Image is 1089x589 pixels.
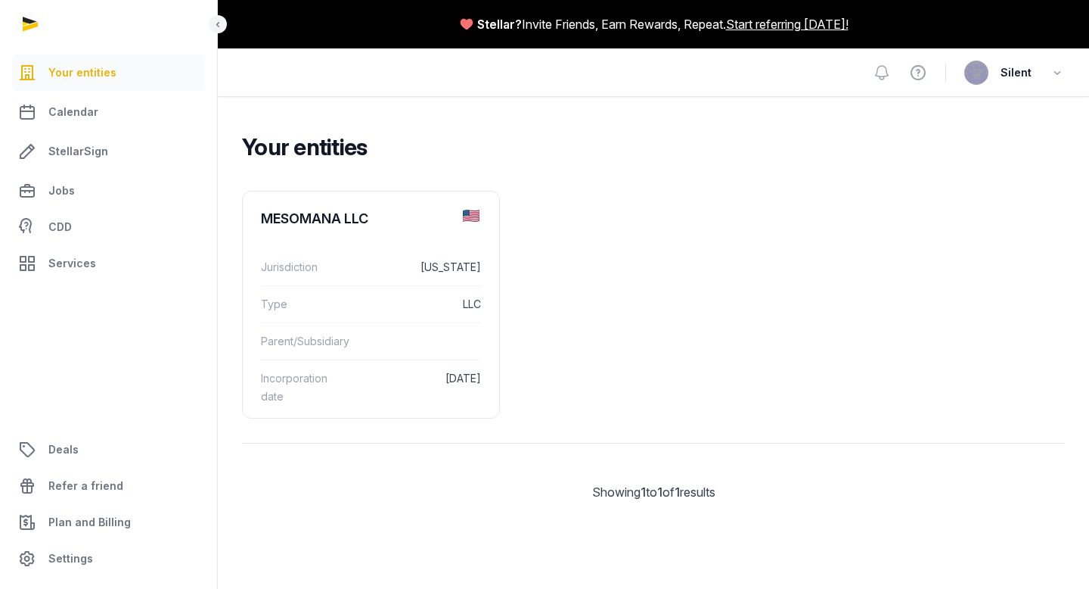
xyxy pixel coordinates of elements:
[477,15,522,33] span: Stellar?
[726,15,849,33] a: Start referring [DATE]!
[12,55,205,91] a: Your entities
[12,173,205,209] a: Jobs
[12,432,205,468] a: Deals
[261,295,344,313] dt: Type
[242,483,1065,501] div: Showing to of results
[356,295,481,313] dd: LLC
[48,441,79,459] span: Deals
[1001,64,1032,82] span: Silent
[12,504,205,541] a: Plan and Billing
[12,245,205,282] a: Services
[48,142,108,160] span: StellarSign
[356,258,481,276] dd: [US_STATE]
[12,468,205,504] a: Refer a friend
[12,133,205,170] a: StellarSign
[48,477,123,495] span: Refer a friend
[48,218,72,236] span: CDD
[463,210,479,222] img: us.png
[675,485,680,500] span: 1
[12,541,205,577] a: Settings
[12,212,205,242] a: CDD
[1013,516,1089,589] iframe: Chat Widget
[261,210,368,228] div: MESOMANA LLC
[964,61,988,85] img: avatar
[641,485,646,500] span: 1
[48,550,93,568] span: Settings
[243,192,499,427] a: MESOMANA LLCJurisdiction[US_STATE]TypeLLCParent/SubsidiaryIncorporation date[DATE]
[48,254,96,273] span: Services
[356,369,481,406] dd: [DATE]
[261,369,344,406] dt: Incorporation date
[261,332,349,351] dt: Parent/Subsidiary
[48,182,75,200] span: Jobs
[261,258,344,276] dt: Jurisdiction
[48,513,131,531] span: Plan and Billing
[242,133,1053,160] h2: Your entities
[48,64,116,82] span: Your entities
[48,103,98,121] span: Calendar
[657,485,662,500] span: 1
[12,94,205,130] a: Calendar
